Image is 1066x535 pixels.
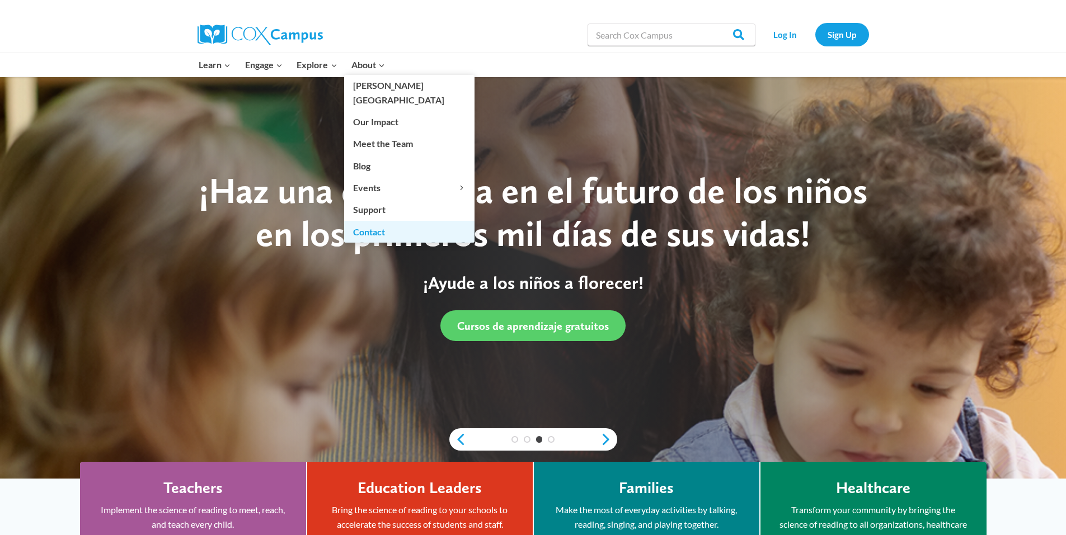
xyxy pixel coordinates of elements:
a: 4 [548,436,555,443]
a: [PERSON_NAME][GEOGRAPHIC_DATA] [344,75,475,111]
button: Child menu of Events [344,177,475,198]
a: previous [449,433,466,446]
a: Blog [344,155,475,176]
a: Support [344,199,475,220]
a: Contact [344,221,475,242]
p: Make the most of everyday activities by talking, reading, singing, and playing together. [551,503,743,531]
img: Cox Campus [198,25,323,45]
nav: Primary Navigation [192,53,392,77]
p: Implement the science of reading to meet, reach, and teach every child. [97,503,289,531]
nav: Secondary Navigation [761,23,869,46]
h4: Healthcare [836,479,910,498]
button: Child menu of About [344,53,392,77]
h4: Teachers [163,479,223,498]
button: Child menu of Learn [192,53,238,77]
p: ¡Ayude a los niños a florecer! [184,272,883,293]
a: Our Impact [344,111,475,132]
a: 3 [536,436,543,443]
a: Sign Up [815,23,869,46]
a: Log In [761,23,810,46]
a: 2 [524,436,530,443]
div: ¡Haz una diferencia en el futuro de los niños en los primeros mil días de sus vidas! [184,169,883,255]
span: Cursos de aprendizaje gratuitos [457,319,609,333]
a: 1 [511,436,518,443]
button: Child menu of Explore [290,53,345,77]
button: Child menu of Engage [238,53,290,77]
a: Cursos de aprendizaje gratuitos [440,310,626,341]
h4: Families [619,479,674,498]
h4: Education Leaders [358,479,482,498]
p: Bring the science of reading to your schools to accelerate the success of students and staff. [324,503,516,531]
input: Search Cox Campus [588,23,755,46]
a: Meet the Team [344,133,475,154]
div: content slider buttons [449,428,617,451]
a: next [600,433,617,446]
